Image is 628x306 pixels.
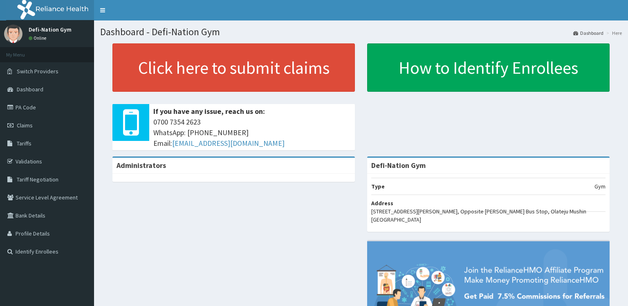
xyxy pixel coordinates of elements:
[17,86,43,93] span: Dashboard
[172,138,285,148] a: [EMAIL_ADDRESS][DOMAIN_NAME]
[371,207,606,224] p: [STREET_ADDRESS][PERSON_NAME], Opposite [PERSON_NAME] Bus Stop, Olateju Mushin [GEOGRAPHIC_DATA]
[117,161,166,170] b: Administrators
[153,107,265,116] b: If you have any issue, reach us on:
[112,43,355,92] a: Click here to submit claims
[17,68,58,75] span: Switch Providers
[29,27,72,32] p: Defi-Nation Gym
[17,122,33,129] span: Claims
[17,176,58,183] span: Tariff Negotiation
[29,35,48,41] a: Online
[371,161,426,170] strong: Defi-Nation Gym
[17,140,31,147] span: Tariffs
[100,27,622,37] h1: Dashboard - Defi-Nation Gym
[604,29,622,36] li: Here
[153,117,351,148] span: 0700 7354 2623 WhatsApp: [PHONE_NUMBER] Email:
[4,25,22,43] img: User Image
[573,29,603,36] a: Dashboard
[594,182,606,190] p: Gym
[367,43,610,92] a: How to Identify Enrollees
[371,199,393,207] b: Address
[371,183,385,190] b: Type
